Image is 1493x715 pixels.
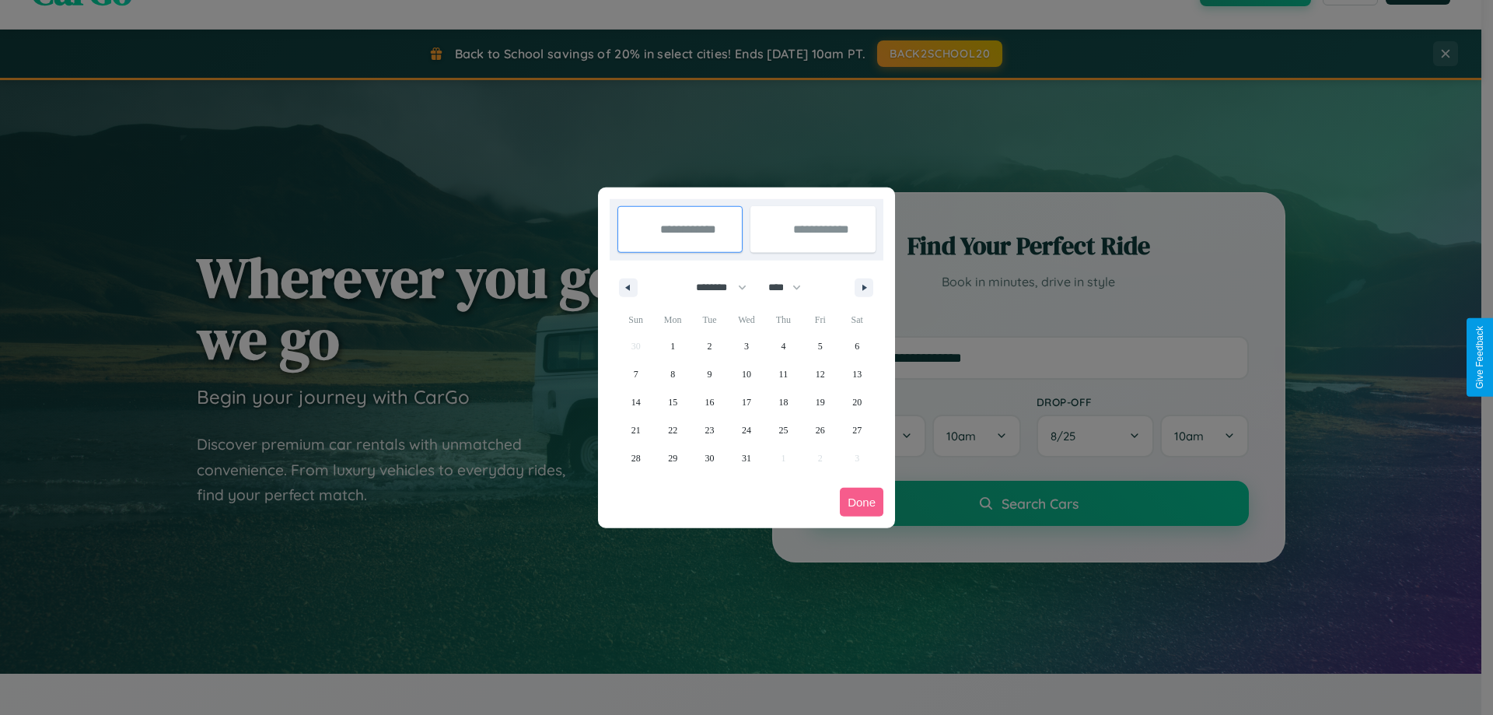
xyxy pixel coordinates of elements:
span: 14 [631,388,641,416]
span: 28 [631,444,641,472]
span: Fri [802,307,838,332]
button: 4 [765,332,802,360]
span: 29 [668,444,677,472]
span: 10 [742,360,751,388]
span: Tue [691,307,728,332]
span: 24 [742,416,751,444]
span: 19 [816,388,825,416]
span: 27 [852,416,862,444]
button: Done [840,488,883,517]
button: 22 [654,416,691,444]
span: 16 [705,388,715,416]
span: 31 [742,444,751,472]
div: Give Feedback [1474,326,1485,389]
button: 10 [728,360,764,388]
span: 9 [708,360,712,388]
button: 12 [802,360,838,388]
button: 19 [802,388,838,416]
button: 5 [802,332,838,360]
span: 4 [781,332,785,360]
button: 21 [617,416,654,444]
button: 23 [691,416,728,444]
button: 14 [617,388,654,416]
span: 1 [670,332,675,360]
span: 13 [852,360,862,388]
span: 20 [852,388,862,416]
button: 25 [765,416,802,444]
span: 7 [634,360,638,388]
button: 3 [728,332,764,360]
span: 6 [855,332,859,360]
span: 12 [816,360,825,388]
span: 5 [818,332,823,360]
button: 24 [728,416,764,444]
button: 18 [765,388,802,416]
button: 6 [839,332,876,360]
span: 2 [708,332,712,360]
span: 23 [705,416,715,444]
span: 15 [668,388,677,416]
button: 13 [839,360,876,388]
button: 31 [728,444,764,472]
span: 18 [778,388,788,416]
button: 30 [691,444,728,472]
span: 3 [744,332,749,360]
span: Thu [765,307,802,332]
span: 26 [816,416,825,444]
span: 21 [631,416,641,444]
button: 11 [765,360,802,388]
button: 15 [654,388,691,416]
button: 28 [617,444,654,472]
button: 9 [691,360,728,388]
span: Sat [839,307,876,332]
span: 25 [778,416,788,444]
button: 26 [802,416,838,444]
span: 11 [779,360,788,388]
button: 2 [691,332,728,360]
button: 20 [839,388,876,416]
button: 8 [654,360,691,388]
button: 16 [691,388,728,416]
button: 27 [839,416,876,444]
button: 29 [654,444,691,472]
span: Sun [617,307,654,332]
span: 30 [705,444,715,472]
button: 7 [617,360,654,388]
button: 1 [654,332,691,360]
span: Mon [654,307,691,332]
span: 8 [670,360,675,388]
button: 17 [728,388,764,416]
span: 17 [742,388,751,416]
span: Wed [728,307,764,332]
span: 22 [668,416,677,444]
